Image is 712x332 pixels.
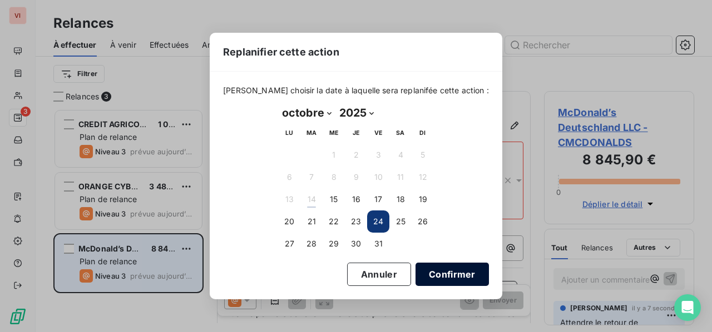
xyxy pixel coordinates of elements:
button: Annuler [347,263,411,286]
th: samedi [389,122,412,144]
button: 23 [345,210,367,233]
button: 22 [323,210,345,233]
th: mercredi [323,122,345,144]
button: 25 [389,210,412,233]
button: 21 [300,210,323,233]
button: 24 [367,210,389,233]
button: 15 [323,188,345,210]
th: mardi [300,122,323,144]
button: 11 [389,166,412,188]
button: 20 [278,210,300,233]
th: vendredi [367,122,389,144]
span: [PERSON_NAME] choisir la date à laquelle sera replanifée cette action : [223,85,489,96]
span: Replanifier cette action [223,44,339,59]
button: 26 [412,210,434,233]
th: jeudi [345,122,367,144]
button: 3 [367,144,389,166]
button: 18 [389,188,412,210]
button: 9 [345,166,367,188]
button: 12 [412,166,434,188]
button: Confirmer [416,263,489,286]
button: 29 [323,233,345,255]
button: 17 [367,188,389,210]
button: 14 [300,188,323,210]
button: 27 [278,233,300,255]
button: 19 [412,188,434,210]
div: Open Intercom Messenger [674,294,701,321]
button: 10 [367,166,389,188]
button: 30 [345,233,367,255]
button: 31 [367,233,389,255]
button: 7 [300,166,323,188]
button: 4 [389,144,412,166]
button: 6 [278,166,300,188]
button: 5 [412,144,434,166]
button: 1 [323,144,345,166]
button: 8 [323,166,345,188]
button: 16 [345,188,367,210]
button: 28 [300,233,323,255]
th: lundi [278,122,300,144]
button: 2 [345,144,367,166]
th: dimanche [412,122,434,144]
button: 13 [278,188,300,210]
